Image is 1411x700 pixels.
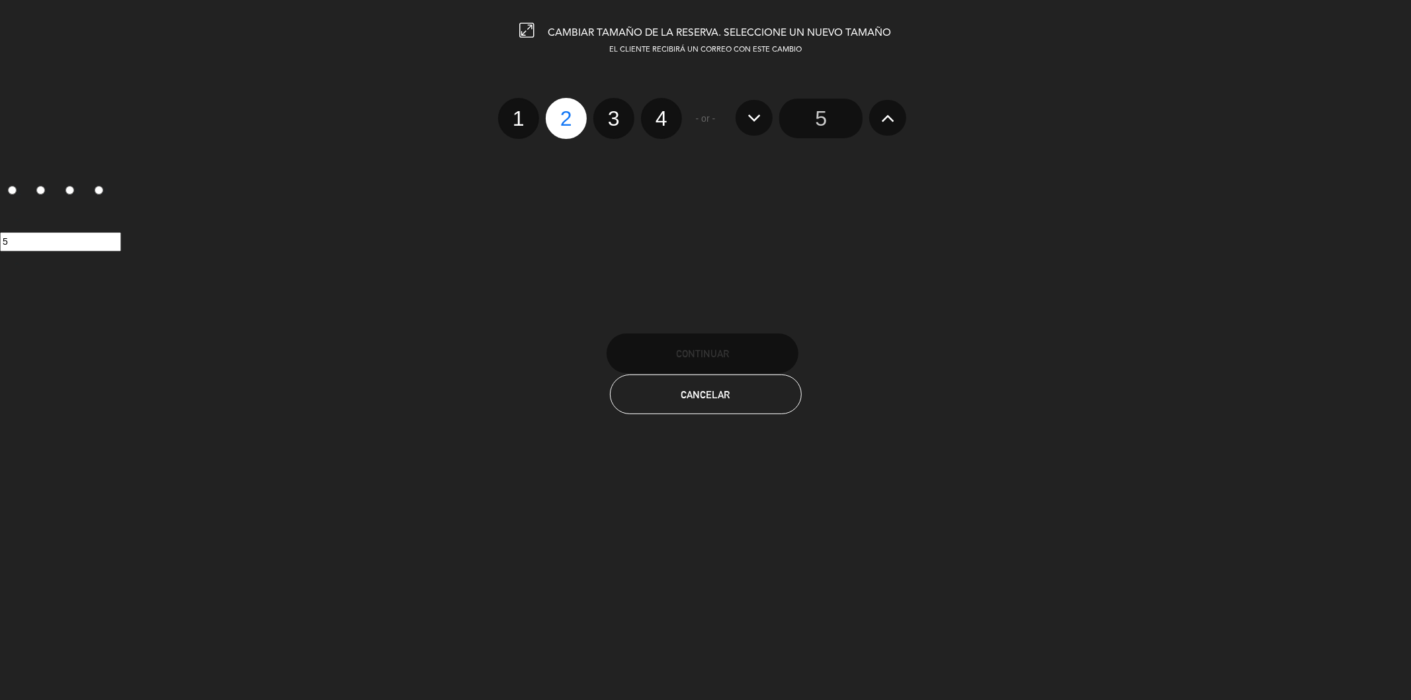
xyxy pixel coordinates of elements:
[36,186,45,195] input: 2
[607,333,798,373] button: Continuar
[676,348,729,359] span: Continuar
[681,389,730,400] span: Cancelar
[58,181,87,203] label: 3
[610,374,802,414] button: Cancelar
[65,186,74,195] input: 3
[29,181,58,203] label: 2
[498,98,539,139] label: 1
[8,186,17,195] input: 1
[641,98,682,139] label: 4
[593,98,634,139] label: 3
[546,98,587,139] label: 2
[87,181,116,203] label: 4
[696,111,716,126] span: - or -
[548,28,892,38] span: CAMBIAR TAMAÑO DE LA RESERVA. SELECCIONE UN NUEVO TAMAÑO
[609,46,802,54] span: EL CLIENTE RECIBIRÁ UN CORREO CON ESTE CAMBIO
[95,186,103,195] input: 4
